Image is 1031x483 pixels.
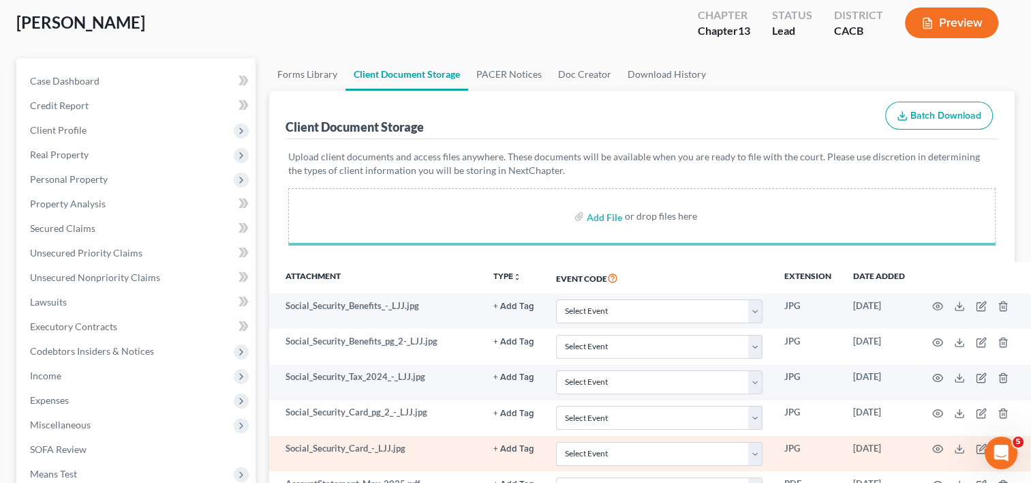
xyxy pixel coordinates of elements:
[30,173,108,185] span: Personal Property
[30,222,95,234] span: Secured Claims
[30,149,89,160] span: Real Property
[30,468,77,480] span: Means Test
[30,321,117,332] span: Executory Contracts
[30,198,106,209] span: Property Analysis
[842,329,916,364] td: [DATE]
[269,329,482,364] td: Social_Security_Benefits_pg_2-_LJJ.jpg
[773,329,842,364] td: JPG
[30,272,160,283] span: Unsecured Nonpriority Claims
[493,370,534,383] a: + Add Tag
[19,192,256,216] a: Property Analysis
[19,216,256,241] a: Secured Claims
[842,293,916,329] td: [DATE]
[286,119,424,135] div: Client Document Storage
[19,314,256,339] a: Executory Contracts
[493,338,534,347] button: + Add Tag
[30,394,69,406] span: Expenses
[842,436,916,471] td: [DATE]
[493,445,534,454] button: + Add Tag
[905,8,998,38] button: Preview
[493,409,534,418] button: + Add Tag
[985,437,1017,469] iframe: Intercom live chat
[30,75,99,87] span: Case Dashboard
[698,23,750,39] div: Chapter
[493,442,534,455] a: + Add Tag
[19,265,256,290] a: Unsecured Nonpriority Claims
[550,58,619,91] a: Doc Creator
[19,69,256,93] a: Case Dashboard
[619,58,714,91] a: Download History
[513,273,521,281] i: unfold_more
[345,58,468,91] a: Client Document Storage
[834,8,883,23] div: District
[19,290,256,314] a: Lawsuits
[493,406,534,419] a: + Add Tag
[842,262,916,293] th: Date added
[269,293,482,329] td: Social_Security_Benefits_-_LJJ.jpg
[493,272,521,281] button: TYPEunfold_more
[30,419,91,430] span: Miscellaneous
[1013,437,1024,448] span: 5
[30,345,154,357] span: Codebtors Insiders & Notices
[288,150,996,177] p: Upload client documents and access files anywhere. These documents will be available when you are...
[773,400,842,436] td: JPG
[698,8,750,23] div: Chapter
[19,437,256,462] a: SOFA Review
[545,262,773,293] th: Event Code
[773,262,842,293] th: Extension
[842,365,916,400] td: [DATE]
[30,100,89,111] span: Credit Report
[30,296,67,308] span: Lawsuits
[30,443,87,455] span: SOFA Review
[16,12,145,32] span: [PERSON_NAME]
[738,24,750,37] span: 13
[772,23,812,39] div: Lead
[493,299,534,312] a: + Add Tag
[625,209,697,223] div: or drop files here
[493,373,534,382] button: + Add Tag
[30,124,87,136] span: Client Profile
[885,102,993,130] button: Batch Download
[773,365,842,400] td: JPG
[30,370,61,381] span: Income
[493,302,534,311] button: + Add Tag
[269,400,482,436] td: Social_Security_Card_pg_2_-_LJJ.jpg
[468,58,550,91] a: PACER Notices
[773,436,842,471] td: JPG
[269,262,482,293] th: Attachment
[19,93,256,118] a: Credit Report
[269,365,482,400] td: Social_Security_Tax_2024_-_LJJ.jpg
[30,247,142,259] span: Unsecured Priority Claims
[269,58,345,91] a: Forms Library
[910,110,981,121] span: Batch Download
[773,293,842,329] td: JPG
[19,241,256,265] a: Unsecured Priority Claims
[493,335,534,348] a: + Add Tag
[772,8,812,23] div: Status
[834,23,883,39] div: CACB
[269,436,482,471] td: Social_Security_Card_-_LJJ.jpg
[842,400,916,436] td: [DATE]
